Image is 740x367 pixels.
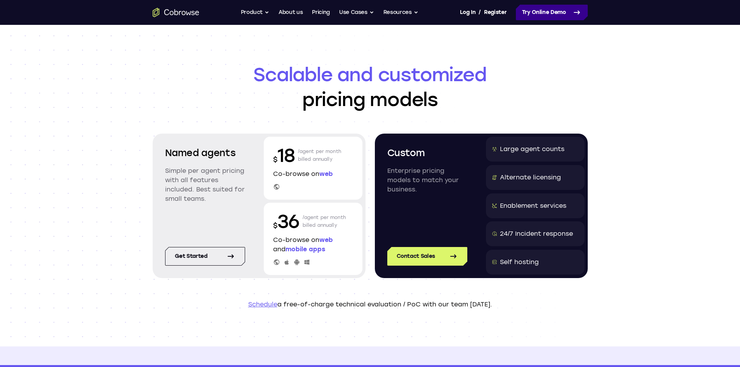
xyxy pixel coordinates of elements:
p: Co-browse on [273,169,353,179]
a: Go to the home page [153,8,199,17]
button: Resources [383,5,418,20]
p: /agent per month billed annually [298,143,341,168]
a: Get started [165,247,245,266]
a: Log In [460,5,475,20]
a: About us [279,5,303,20]
p: Enterprise pricing models to match your business. [387,166,467,194]
p: 36 [273,209,299,234]
span: web [319,236,333,244]
div: Alternate licensing [500,173,561,182]
a: Register [484,5,507,20]
button: Use Cases [339,5,374,20]
p: 18 [273,143,295,168]
h1: pricing models [153,62,588,112]
div: 24/7 Incident response [500,229,573,238]
p: Co-browse on and [273,235,353,254]
span: mobile apps [286,245,325,253]
div: Large agent counts [500,144,564,154]
span: / [479,8,481,17]
span: $ [273,155,278,164]
h2: Custom [387,146,467,160]
a: Contact Sales [387,247,467,266]
p: a free-of-charge technical evaluation / PoC with our team [DATE]. [153,300,588,309]
a: Pricing [312,5,330,20]
span: Scalable and customized [153,62,588,87]
a: Try Online Demo [516,5,588,20]
h2: Named agents [165,146,245,160]
a: Schedule [248,301,277,308]
div: Self hosting [500,257,539,267]
div: Enablement services [500,201,566,210]
button: Product [241,5,270,20]
span: web [319,170,333,177]
span: $ [273,221,278,230]
p: /agent per month billed annually [303,209,346,234]
p: Simple per agent pricing with all features included. Best suited for small teams. [165,166,245,204]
